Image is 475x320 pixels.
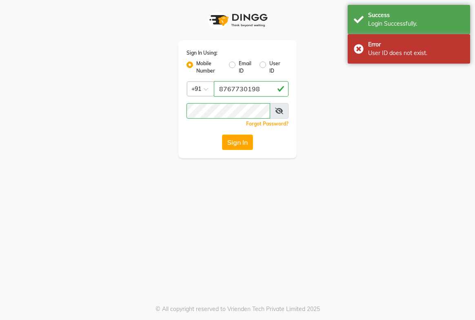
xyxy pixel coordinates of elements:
label: Email ID [239,60,253,75]
input: Username [214,81,289,97]
div: User ID does not exist. [368,49,464,57]
div: Error [368,40,464,49]
button: Sign In [222,135,253,150]
input: Username [186,103,270,119]
div: Login Successfully. [368,20,464,28]
a: Forgot Password? [246,121,289,127]
label: User ID [269,60,282,75]
label: Mobile Number [196,60,222,75]
img: logo1.svg [205,8,270,32]
label: Sign In Using: [186,49,218,57]
div: Success [368,11,464,20]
